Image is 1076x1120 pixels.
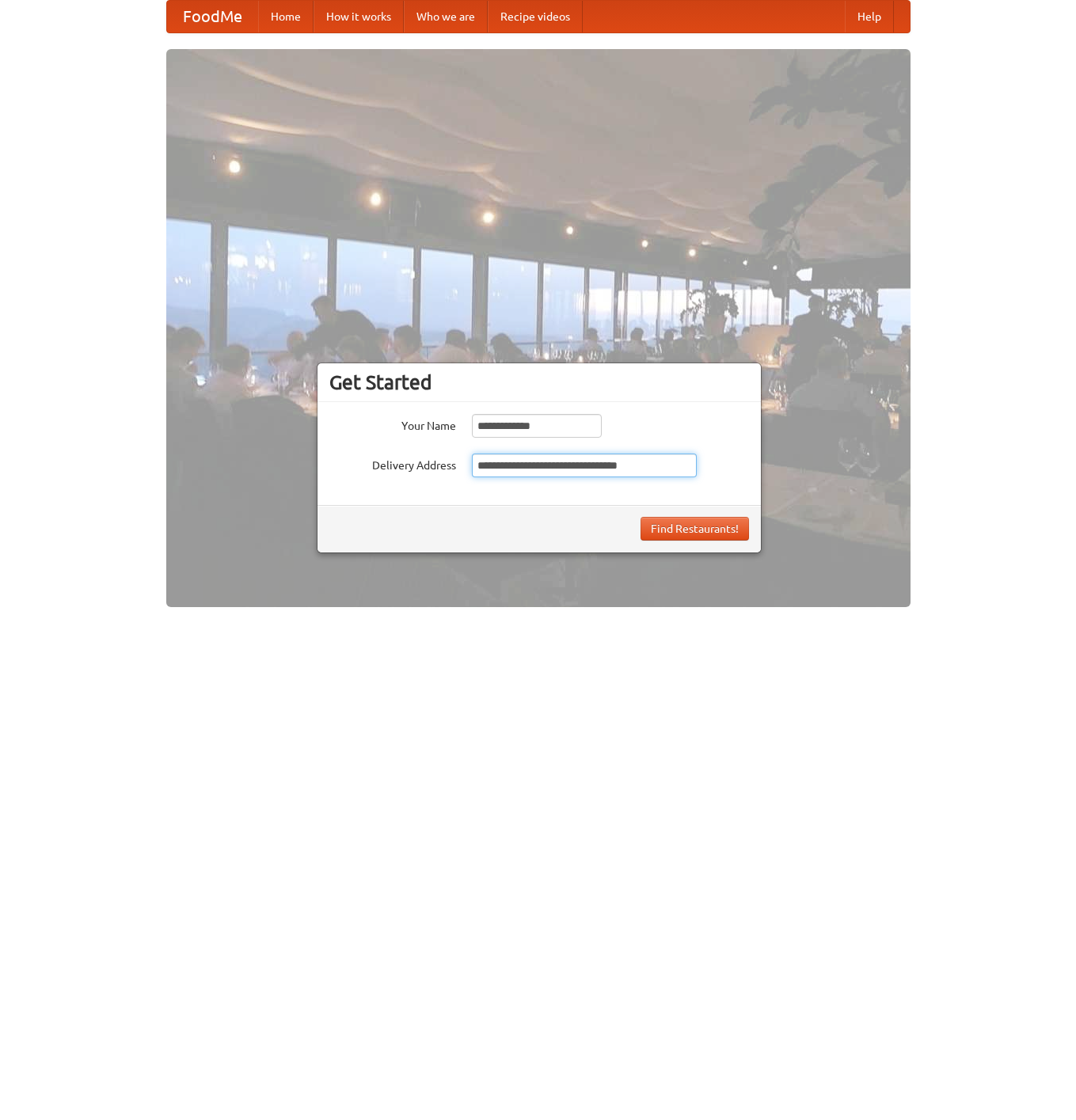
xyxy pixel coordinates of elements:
h3: Get Started [329,370,749,394]
a: How it works [314,1,404,32]
a: Who we are [404,1,488,32]
label: Your Name [329,414,456,434]
a: Help [845,1,894,32]
a: Home [258,1,314,32]
label: Delivery Address [329,454,456,473]
a: FoodMe [167,1,258,32]
button: Find Restaurants! [641,517,749,541]
a: Recipe videos [488,1,583,32]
